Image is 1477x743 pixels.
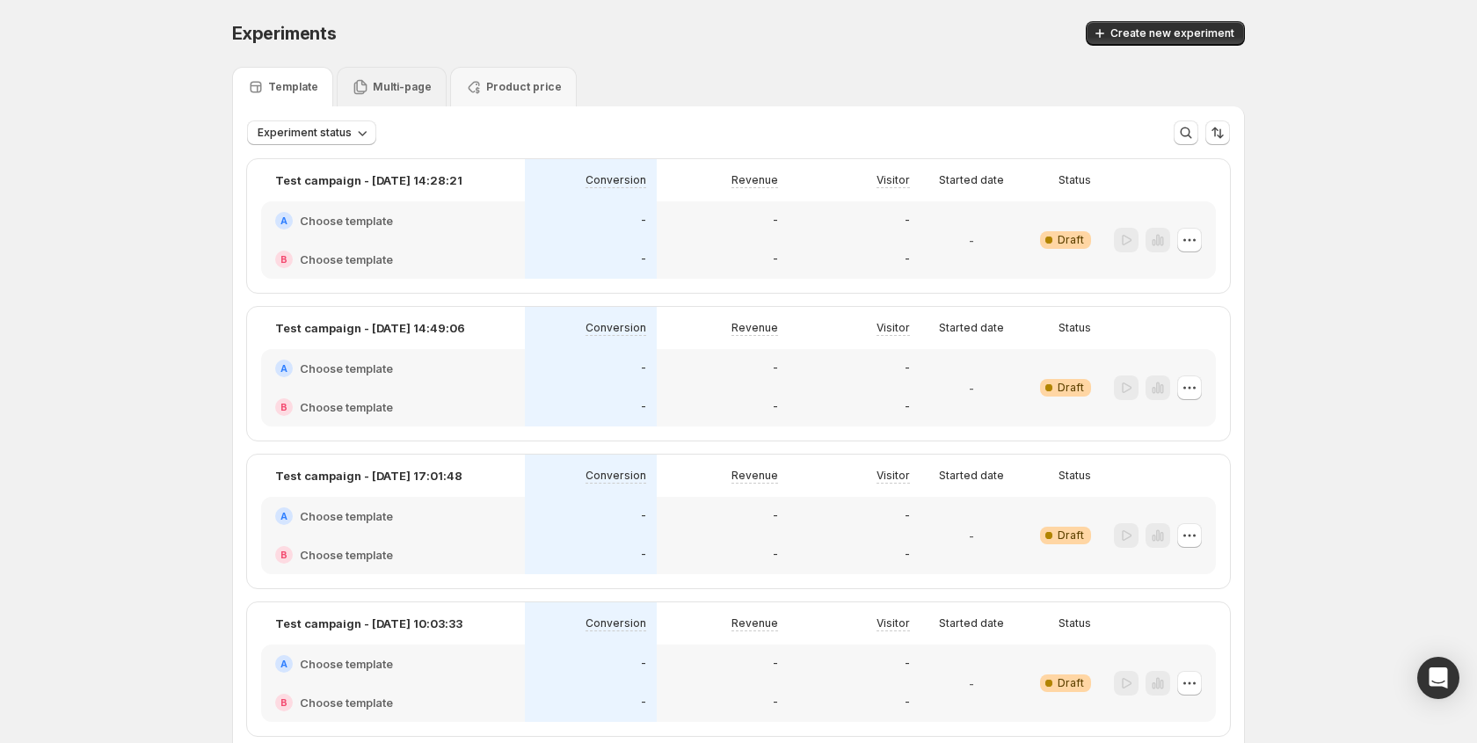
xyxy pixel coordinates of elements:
[773,214,778,228] p: -
[280,402,287,412] h2: B
[877,173,910,187] p: Visitor
[939,321,1004,335] p: Started date
[731,173,778,187] p: Revenue
[280,550,287,560] h2: B
[641,657,646,671] p: -
[641,696,646,710] p: -
[300,398,393,416] h2: Choose template
[641,548,646,562] p: -
[280,254,287,265] h2: B
[1059,173,1091,187] p: Status
[731,469,778,483] p: Revenue
[1058,233,1084,247] span: Draft
[586,321,646,335] p: Conversion
[232,23,337,44] span: Experiments
[1059,469,1091,483] p: Status
[275,319,465,337] p: Test campaign - [DATE] 14:49:06
[905,696,910,710] p: -
[1417,657,1459,699] div: Open Intercom Messenger
[969,231,974,249] p: -
[773,252,778,266] p: -
[247,120,376,145] button: Experiment status
[969,379,974,397] p: -
[905,509,910,523] p: -
[773,361,778,375] p: -
[280,697,287,708] h2: B
[1110,26,1234,40] span: Create new experiment
[773,696,778,710] p: -
[905,657,910,671] p: -
[969,527,974,544] p: -
[1059,616,1091,630] p: Status
[586,616,646,630] p: Conversion
[773,657,778,671] p: -
[641,214,646,228] p: -
[1058,676,1084,690] span: Draft
[1059,321,1091,335] p: Status
[905,252,910,266] p: -
[877,616,910,630] p: Visitor
[1086,21,1245,46] button: Create new experiment
[1205,120,1230,145] button: Sort the results
[275,171,462,189] p: Test campaign - [DATE] 14:28:21
[1058,381,1084,395] span: Draft
[877,321,910,335] p: Visitor
[280,659,287,669] h2: A
[280,511,287,521] h2: A
[300,655,393,673] h2: Choose template
[300,360,393,377] h2: Choose template
[275,467,462,484] p: Test campaign - [DATE] 17:01:48
[268,80,318,94] p: Template
[773,400,778,414] p: -
[258,126,352,140] span: Experiment status
[731,616,778,630] p: Revenue
[300,212,393,229] h2: Choose template
[731,321,778,335] p: Revenue
[773,548,778,562] p: -
[641,400,646,414] p: -
[877,469,910,483] p: Visitor
[280,215,287,226] h2: A
[280,363,287,374] h2: A
[586,173,646,187] p: Conversion
[300,694,393,711] h2: Choose template
[905,548,910,562] p: -
[586,469,646,483] p: Conversion
[939,616,1004,630] p: Started date
[275,615,462,632] p: Test campaign - [DATE] 10:03:33
[1058,528,1084,543] span: Draft
[486,80,562,94] p: Product price
[300,251,393,268] h2: Choose template
[939,173,1004,187] p: Started date
[373,80,432,94] p: Multi-page
[300,546,393,564] h2: Choose template
[905,400,910,414] p: -
[300,507,393,525] h2: Choose template
[969,674,974,692] p: -
[641,361,646,375] p: -
[773,509,778,523] p: -
[905,361,910,375] p: -
[641,509,646,523] p: -
[939,469,1004,483] p: Started date
[641,252,646,266] p: -
[905,214,910,228] p: -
